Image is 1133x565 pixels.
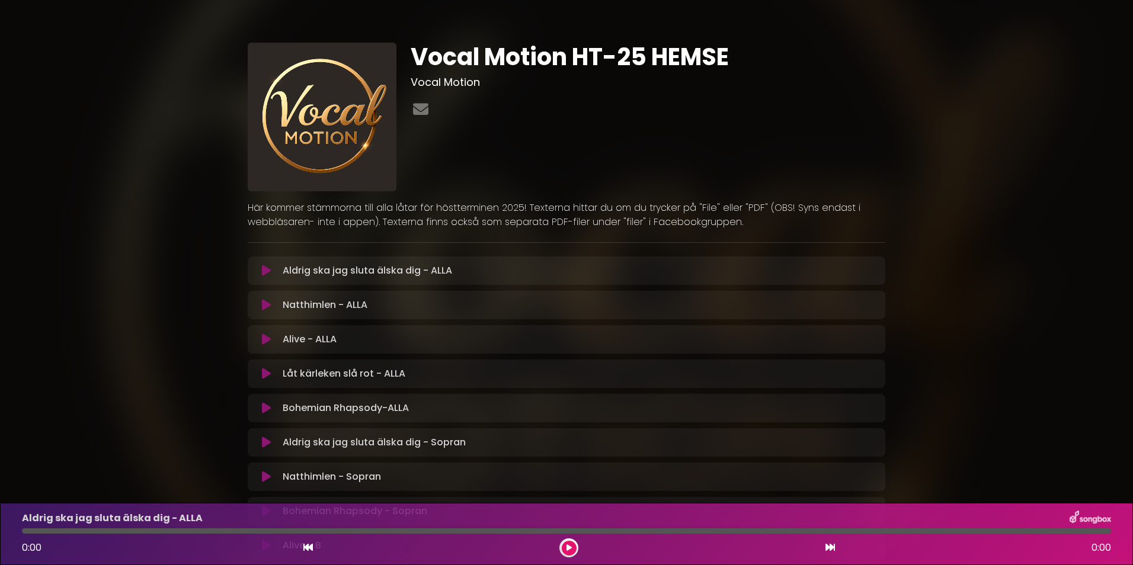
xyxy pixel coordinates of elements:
[411,76,885,89] h3: Vocal Motion
[283,470,381,484] p: Natthimlen - Sopran
[283,401,409,415] p: Bohemian Rhapsody-ALLA
[22,541,41,554] span: 0:00
[1092,541,1111,555] span: 0:00
[283,264,452,278] p: Aldrig ska jag sluta älska dig - ALLA
[283,367,405,381] p: Låt kärleken slå rot - ALLA
[248,43,396,191] img: pGlB4Q9wSIK9SaBErEAn
[248,201,885,229] p: Här kommer stämmorna till alla låtar för höstterminen 2025! Texterna hittar du om du trycker på "...
[411,43,885,71] h1: Vocal Motion HT-25 HEMSE
[283,332,337,346] p: Alive - ALLA
[1070,511,1111,526] img: songbox-logo-white.png
[283,298,367,312] p: Natthimlen - ALLA
[283,435,466,450] p: Aldrig ska jag sluta älska dig - Sopran
[22,511,203,525] p: Aldrig ska jag sluta älska dig - ALLA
